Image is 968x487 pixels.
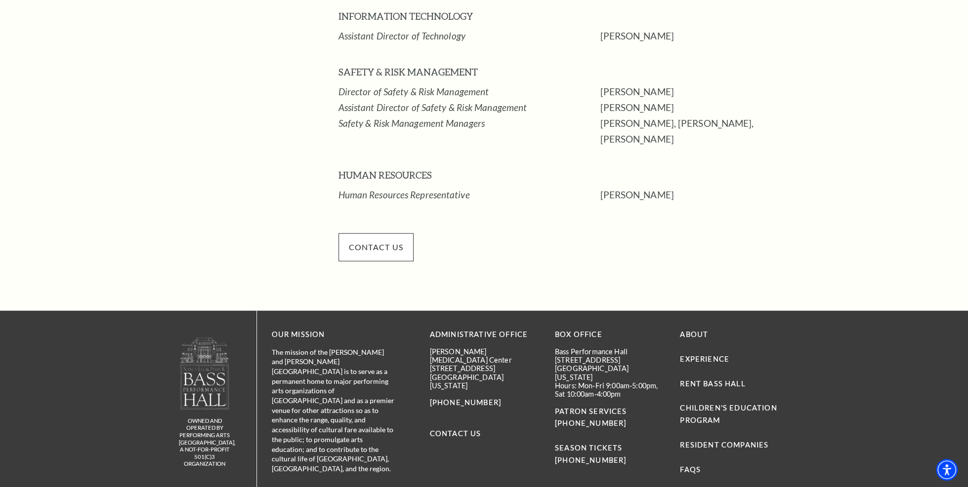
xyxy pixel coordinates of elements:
[430,397,540,409] p: [PHONE_NUMBER]
[338,189,470,200] em: Human Resources Representative
[272,347,395,474] p: The mission of the [PERSON_NAME] and [PERSON_NAME][GEOGRAPHIC_DATA] is to serve as a permanent ho...
[555,430,665,467] p: SEASON TICKETS [PHONE_NUMBER]
[600,84,827,100] p: [PERSON_NAME]
[338,241,414,252] a: CONTACT US
[179,337,230,410] img: owned and operated by Performing Arts Fort Worth, A NOT-FOR-PROFIT 501(C)3 ORGANIZATION
[555,364,665,381] p: [GEOGRAPHIC_DATA][US_STATE]
[680,441,768,449] a: Resident Companies
[680,330,708,338] a: About
[272,329,395,341] p: OUR MISSION
[555,356,665,364] p: [STREET_ADDRESS]
[600,187,827,203] p: [PERSON_NAME]
[600,28,827,44] p: [PERSON_NAME]
[338,233,414,261] span: CONTACT US
[430,347,540,365] p: [PERSON_NAME][MEDICAL_DATA] Center
[680,465,701,474] a: FAQs
[680,404,777,424] a: Children's Education Program
[680,379,745,388] a: Rent Bass Hall
[338,117,485,129] em: Safety & Risk Management Managers
[555,381,665,399] p: Hours: Mon-Fri 9:00am-5:00pm, Sat 10:00am-4:00pm
[555,329,665,341] p: BOX OFFICE
[179,417,231,468] p: owned and operated by Performing Arts [GEOGRAPHIC_DATA], A NOT-FOR-PROFIT 501(C)3 ORGANIZATION
[430,364,540,373] p: [STREET_ADDRESS]
[680,355,729,363] a: Experience
[555,347,665,356] p: Bass Performance Hall
[430,429,481,438] a: Contact Us
[430,373,540,390] p: [GEOGRAPHIC_DATA][US_STATE]
[600,115,827,147] p: [PERSON_NAME], [PERSON_NAME], [PERSON_NAME]
[338,86,489,97] em: Director of Safety & Risk Management
[430,329,540,341] p: Administrative Office
[338,30,465,41] em: Assistant Director of Technology
[600,100,827,115] p: [PERSON_NAME]
[338,64,600,80] h3: SAFETY & RISK MANAGEMENT
[555,406,665,430] p: PATRON SERVICES [PHONE_NUMBER]
[338,102,527,113] em: Assistant Director of Safety & Risk Management
[338,167,600,183] h3: HUMAN RESOURCES
[936,459,958,481] div: Accessibility Menu
[338,8,600,24] h3: INFORMATION TECHNOLOGY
